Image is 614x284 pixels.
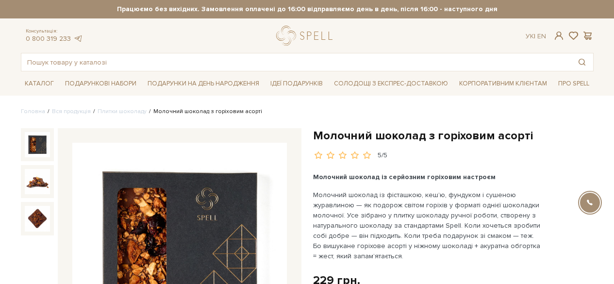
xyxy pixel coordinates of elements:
div: Ук [526,32,546,41]
a: Корпоративним клієнтам [455,76,551,91]
a: Подарунки на День народження [144,76,263,91]
a: Плитки шоколаду [98,108,147,115]
a: Ідеї подарунків [266,76,327,91]
div: 5/5 [378,151,387,160]
h1: Молочний шоколад з горіховим асорті [313,128,594,143]
span: | [534,32,535,40]
a: Каталог [21,76,58,91]
a: En [537,32,546,40]
img: Молочний шоколад з горіховим асорті [25,169,50,194]
a: 0 800 319 233 [26,34,71,43]
input: Пошук товару у каталозі [21,53,571,71]
a: Про Spell [554,76,593,91]
span: Консультація: [26,28,83,34]
strong: Працюємо без вихідних. Замовлення оплачені до 16:00 відправляємо день в день, після 16:00 - насту... [21,5,594,14]
img: Молочний шоколад з горіховим асорті [25,206,50,231]
a: Подарункові набори [61,76,140,91]
a: logo [276,26,337,46]
a: Солодощі з експрес-доставкою [330,75,452,92]
button: Пошук товару у каталозі [571,53,593,71]
a: Вся продукція [52,108,91,115]
b: Молочний шоколад із серйозним горіховим настроєм [313,173,496,181]
li: Молочний шоколад з горіховим асорті [147,107,262,116]
a: Головна [21,108,45,115]
img: Молочний шоколад з горіховим асорті [25,132,50,157]
p: Молочний шоколад із фісташкою, кеш’ю, фундуком і сушеною журавлиною — як подорож світом горіхів у... [313,190,541,261]
a: telegram [73,34,83,43]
